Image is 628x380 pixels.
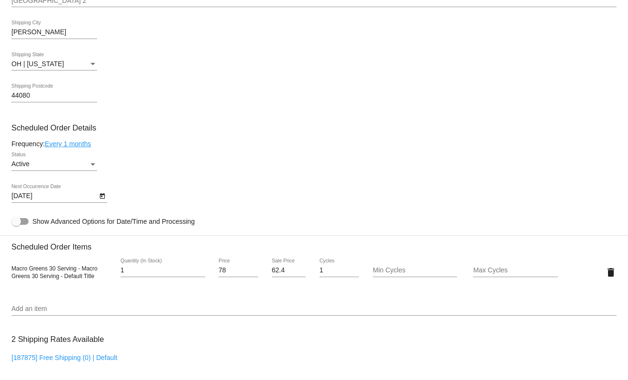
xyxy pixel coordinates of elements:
a: Every 1 months [45,140,91,148]
input: Sale Price [272,267,306,274]
h3: Scheduled Order Details [11,123,617,132]
h3: Scheduled Order Items [11,235,617,251]
input: Max Cycles [473,267,558,274]
input: Shipping City [11,29,97,36]
input: Quantity (In Stock) [120,267,205,274]
input: Cycles [319,267,359,274]
input: Min Cycles [373,267,458,274]
input: Shipping Postcode [11,92,97,100]
span: Active [11,160,30,168]
mat-select: Shipping State [11,60,97,68]
span: Macro Greens 30 Serving - Macro Greens 30 Serving - Default Title [11,265,98,280]
mat-icon: delete [605,267,617,278]
input: Next Occurrence Date [11,192,97,200]
input: Price [219,267,258,274]
input: Add an item [11,305,617,313]
div: Frequency: [11,140,617,148]
a: [187875] Free Shipping (0) | Default [11,354,117,361]
h3: 2 Shipping Rates Available [11,329,104,350]
button: Open calendar [97,190,107,200]
mat-select: Status [11,160,97,168]
span: OH | [US_STATE] [11,60,64,68]
span: Show Advanced Options for Date/Time and Processing [32,217,195,226]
